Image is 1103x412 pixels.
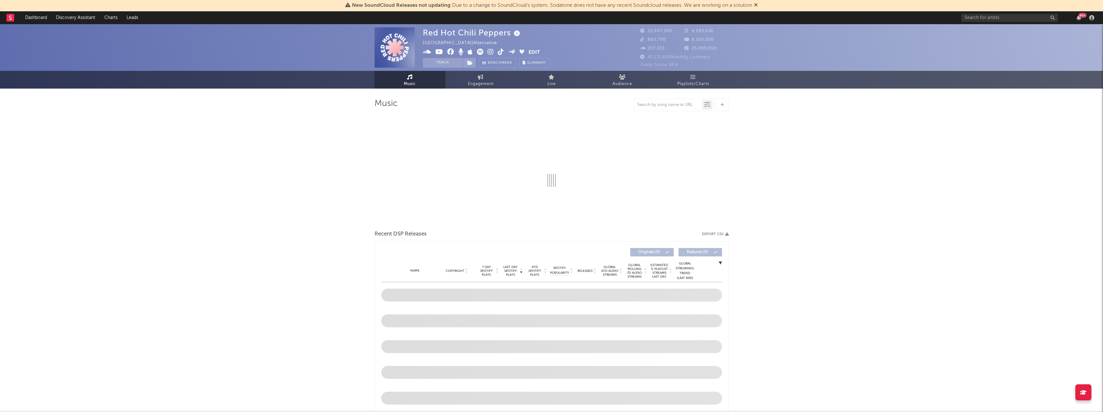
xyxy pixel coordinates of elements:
a: Charts [100,11,122,24]
span: Originals ( 0 ) [634,250,664,254]
span: Recent DSP Releases [375,230,427,238]
span: 22,947,308 [640,29,672,33]
input: Search by song name or URL [634,102,702,108]
span: Playlists/Charts [677,80,709,88]
span: Summary [527,61,546,65]
span: 6,283,636 [684,29,714,33]
span: 41,171,819 Monthly Listeners [640,55,710,59]
a: Leads [122,11,143,24]
span: New SoundCloud Releases not updating [352,3,451,8]
a: Music [375,71,445,89]
a: Dashboard [21,11,52,24]
a: Audience [587,71,658,89]
div: Global Streaming Trend (Last 60D) [675,261,695,281]
span: Spotify Popularity [550,266,569,275]
button: Track [423,58,463,68]
button: Export CSV [702,232,729,236]
div: 99 + [1079,13,1087,18]
a: Benchmark [479,58,516,68]
a: Discovery Assistant [52,11,100,24]
span: Copyright [446,269,464,273]
span: Live [547,80,556,88]
button: Features(0) [679,248,722,256]
span: 7 Day Spotify Plays [478,265,495,277]
span: ATD Spotify Plays [526,265,543,277]
span: Engagement [468,80,494,88]
span: 25,000,000 [684,46,717,51]
span: Benchmark [488,59,512,67]
a: Playlists/Charts [658,71,729,89]
span: Released [577,269,593,273]
span: Global ATD Audio Streams [601,265,619,277]
span: 860,700 [640,38,666,42]
input: Search for artists [961,14,1058,22]
div: Red Hot Chili Peppers [423,27,522,38]
div: [GEOGRAPHIC_DATA] | Alternative [423,39,504,47]
button: Summary [519,58,550,68]
span: : Due to a change to SoundCloud's system, Sodatone does not have any recent Soundcloud releases. ... [352,3,752,8]
span: Features ( 0 ) [683,250,712,254]
a: Engagement [445,71,516,89]
span: Jump Score: 38.6 [640,63,678,67]
span: Last Day Spotify Plays [502,265,519,277]
span: 207,333 [640,46,665,51]
button: Originals(0) [630,248,674,256]
button: Edit [528,49,540,57]
span: Dismiss [754,3,758,8]
span: Music [404,80,416,88]
div: Name [394,268,436,273]
span: Audience [613,80,632,88]
span: Estimated % Playlist Streams Last Day [651,263,668,279]
button: 99+ [1077,15,1081,20]
span: 8,350,000 [684,38,714,42]
a: Live [516,71,587,89]
span: Global Rolling 7D Audio Streams [626,263,643,279]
